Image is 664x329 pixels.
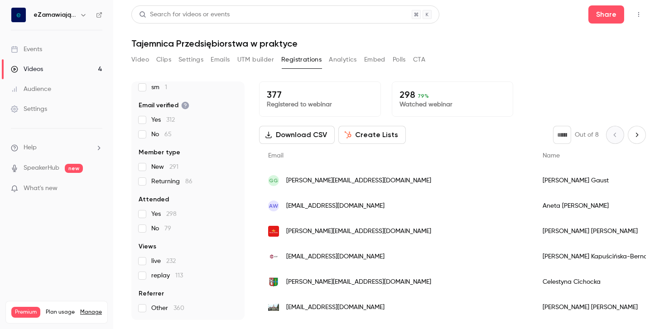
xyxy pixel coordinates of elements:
[151,271,183,280] span: replay
[11,105,47,114] div: Settings
[173,305,184,311] span: 360
[46,309,75,316] span: Plan usage
[24,143,37,153] span: Help
[139,289,164,298] span: Referrer
[156,52,171,67] button: Clips
[268,226,279,237] img: poczta-polska.pl
[139,148,180,157] span: Member type
[269,202,278,210] span: AW
[399,100,506,109] p: Watched webinar
[588,5,624,24] button: Share
[631,7,646,22] button: Top Bar Actions
[151,210,177,219] span: Yes
[237,52,274,67] button: UTM builder
[286,227,431,236] span: [PERSON_NAME][EMAIL_ADDRESS][DOMAIN_NAME]
[11,8,26,22] img: eZamawiający
[151,257,176,266] span: live
[543,153,560,159] span: Name
[151,224,171,233] span: No
[151,162,178,172] span: New
[259,126,335,144] button: Download CSV
[575,130,599,139] p: Out of 8
[364,52,385,67] button: Embed
[11,307,40,318] span: Premium
[418,93,429,99] span: 79 %
[65,164,83,173] span: new
[151,130,172,139] span: No
[175,272,183,279] span: 113
[151,304,184,313] span: Other
[11,65,43,74] div: Videos
[164,225,171,232] span: 79
[628,126,646,144] button: Next page
[267,89,373,100] p: 377
[11,45,42,54] div: Events
[169,164,178,170] span: 291
[268,153,284,159] span: Email
[139,195,169,204] span: Attended
[269,176,278,185] span: GG
[151,83,167,92] span: sm
[329,52,357,67] button: Analytics
[151,177,192,186] span: Returning
[268,251,279,262] img: ichf.edu.pl
[165,84,167,91] span: 1
[268,277,279,287] img: gruta.pl
[91,185,102,193] iframe: Noticeable Trigger
[139,101,189,110] span: Email verified
[139,10,230,19] div: Search for videos or events
[286,252,385,262] span: [EMAIL_ADDRESS][DOMAIN_NAME]
[151,115,175,124] span: Yes
[164,131,172,138] span: 65
[267,100,373,109] p: Registered to webinar
[286,277,431,287] span: [PERSON_NAME][EMAIL_ADDRESS][DOMAIN_NAME]
[399,89,506,100] p: 298
[211,52,230,67] button: Emails
[139,242,156,251] span: Views
[139,39,237,313] section: facet-groups
[34,10,76,19] h6: eZamawiający
[286,303,385,312] span: [EMAIL_ADDRESS][DOMAIN_NAME]
[393,52,406,67] button: Polls
[268,304,279,311] img: ostrowmaz.pl
[131,38,646,49] h1: Tajemnica Przedsiębiorstwa w praktyce
[11,85,51,94] div: Audience
[166,211,177,217] span: 298
[166,258,176,264] span: 232
[286,176,431,186] span: [PERSON_NAME][EMAIL_ADDRESS][DOMAIN_NAME]
[413,52,425,67] button: CTA
[24,184,58,193] span: What's new
[338,126,406,144] button: Create Lists
[80,309,102,316] a: Manage
[131,52,149,67] button: Video
[185,178,192,185] span: 86
[11,143,102,153] li: help-dropdown-opener
[178,52,203,67] button: Settings
[166,117,175,123] span: 312
[24,163,59,173] a: SpeakerHub
[281,52,322,67] button: Registrations
[286,201,385,211] span: [EMAIL_ADDRESS][DOMAIN_NAME]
